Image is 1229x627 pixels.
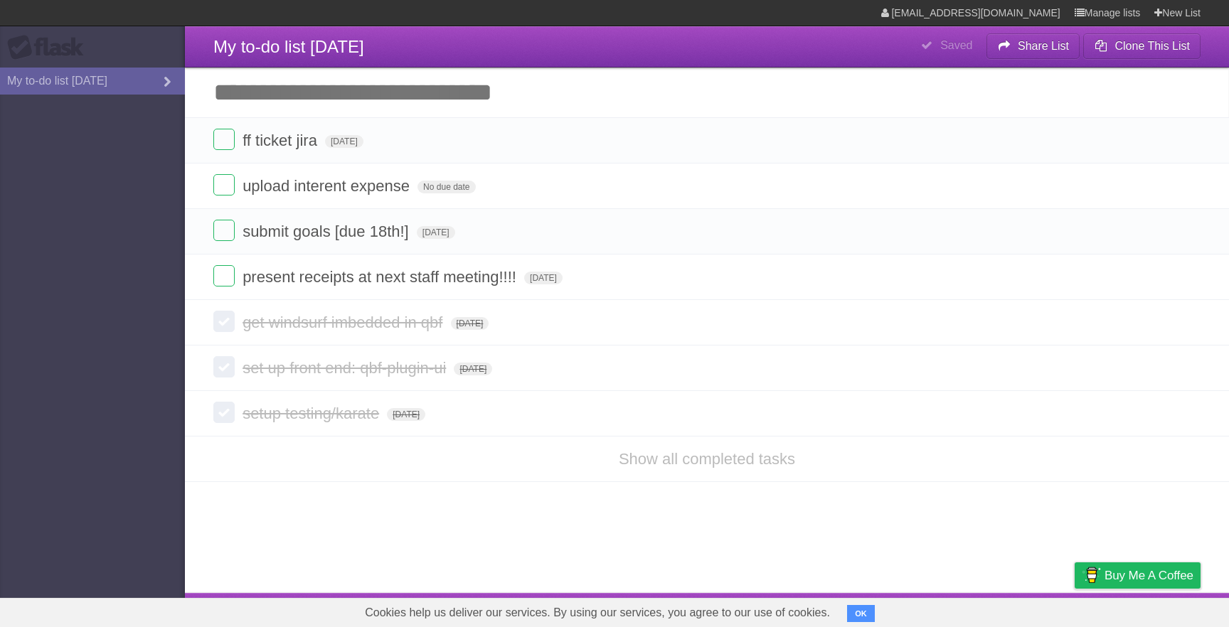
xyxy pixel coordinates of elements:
span: upload interent expense [243,177,413,195]
label: Done [213,174,235,195]
a: Terms [1008,596,1039,623]
label: Done [213,265,235,286]
label: Done [213,356,235,377]
span: present receipts at next staff meeting!!!! [243,268,520,286]
span: ff ticket jira [243,132,321,149]
label: Done [213,129,235,150]
label: Done [213,311,235,332]
span: [DATE] [417,226,455,239]
img: Buy me a coffee [1082,563,1101,587]
button: OK [847,605,875,622]
a: About [885,596,915,623]
a: Developers [932,596,990,623]
span: [DATE] [454,363,492,375]
button: Clone This List [1083,33,1201,59]
span: My to-do list [DATE] [213,37,364,56]
span: [DATE] [451,317,489,330]
div: Flask [7,35,92,60]
b: Saved [940,39,972,51]
span: [DATE] [387,408,425,421]
span: submit goals [due 18th!] [243,223,413,240]
span: Cookies help us deliver our services. By using our services, you agree to our use of cookies. [351,599,844,627]
a: Show all completed tasks [619,450,795,468]
b: Share List [1018,40,1069,52]
a: Suggest a feature [1111,596,1201,623]
span: [DATE] [325,135,363,148]
span: set up front end: qbf-plugin-ui [243,359,449,377]
a: Buy me a coffee [1075,562,1201,589]
span: get windsurf imbedded in qbf [243,313,446,331]
span: [DATE] [524,272,563,284]
span: No due date [417,181,475,193]
label: Done [213,402,235,423]
span: setup testing/karate [243,404,383,422]
b: Clone This List [1114,40,1190,52]
span: Buy me a coffee [1105,563,1193,588]
a: Privacy [1056,596,1093,623]
button: Share List [986,33,1080,59]
label: Done [213,220,235,241]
